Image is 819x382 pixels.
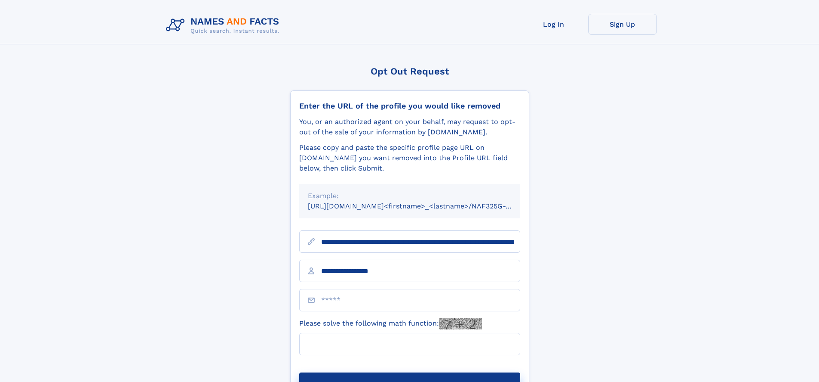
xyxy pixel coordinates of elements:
[299,318,482,329] label: Please solve the following math function:
[299,143,520,174] div: Please copy and paste the specific profile page URL on [DOMAIN_NAME] you want removed into the Pr...
[290,66,529,77] div: Opt Out Request
[163,14,286,37] img: Logo Names and Facts
[299,117,520,137] div: You, or an authorized agent on your behalf, may request to opt-out of the sale of your informatio...
[588,14,657,35] a: Sign Up
[519,14,588,35] a: Log In
[299,101,520,111] div: Enter the URL of the profile you would like removed
[308,191,512,201] div: Example:
[308,202,537,210] small: [URL][DOMAIN_NAME]<firstname>_<lastname>/NAF325G-xxxxxxxx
